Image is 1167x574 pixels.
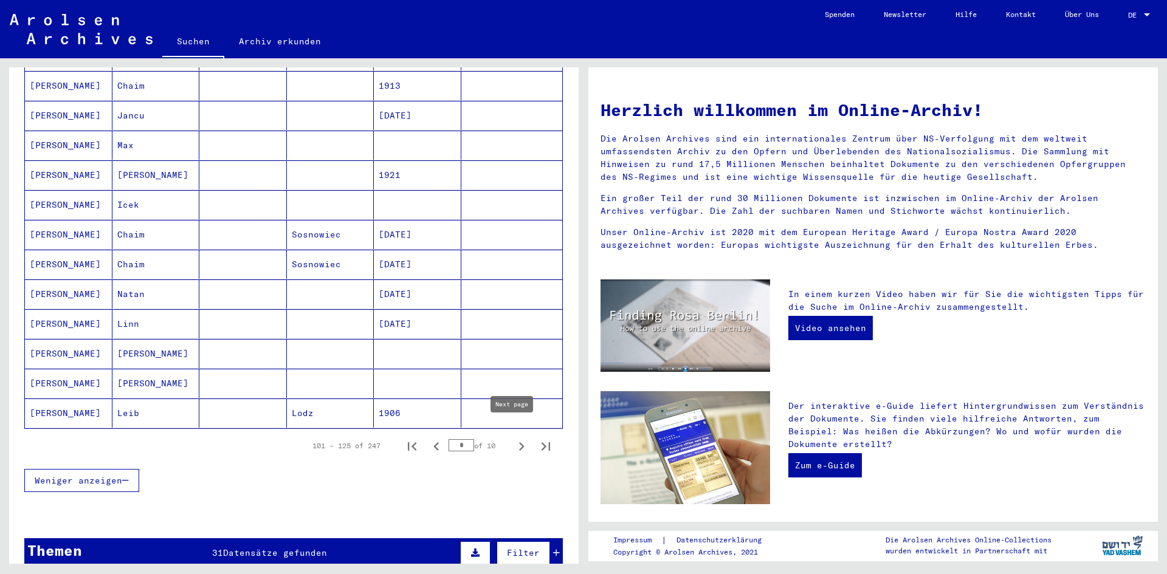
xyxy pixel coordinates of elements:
[788,400,1146,451] p: Der interaktive e-Guide liefert Hintergrundwissen zum Verständnis der Dokumente. Sie finden viele...
[601,192,1146,217] p: Ein großer Teil der rund 30 Millionen Dokumente ist inzwischen im Online-Archiv der Arolsen Archi...
[601,279,770,372] img: video.jpg
[212,547,223,558] span: 31
[312,440,380,451] div: 101 – 125 of 247
[112,220,200,249] mat-cell: Chaim
[112,398,200,428] mat-cell: Leib
[25,339,112,368] mat-cell: [PERSON_NAME]
[601,97,1146,123] h1: Herzlich willkommen im Online-Archiv!
[424,434,449,458] button: Previous page
[613,534,661,547] a: Impressum
[223,547,327,558] span: Datensätze gefunden
[35,475,122,486] span: Weniger anzeigen
[112,160,200,190] mat-cell: [PERSON_NAME]
[25,190,112,219] mat-cell: [PERSON_NAME]
[162,27,224,58] a: Suchen
[601,391,770,504] img: eguide.jpg
[667,534,776,547] a: Datenschutzerklärung
[374,250,461,279] mat-cell: [DATE]
[25,101,112,130] mat-cell: [PERSON_NAME]
[374,309,461,338] mat-cell: [DATE]
[1100,530,1145,561] img: yv_logo.png
[534,434,558,458] button: Last page
[112,131,200,160] mat-cell: Max
[374,160,461,190] mat-cell: 1921
[613,547,776,558] p: Copyright © Arolsen Archives, 2021
[601,132,1146,183] p: Die Arolsen Archives sind ein internationales Zentrum über NS-Verfolgung mit dem weltweit umfasse...
[374,71,461,100] mat-cell: 1913
[25,279,112,309] mat-cell: [PERSON_NAME]
[25,220,112,249] mat-cell: [PERSON_NAME]
[24,469,139,492] button: Weniger anzeigen
[287,220,374,249] mat-cell: Sosnowiec
[112,71,200,100] mat-cell: Chaim
[112,250,200,279] mat-cell: Chaim
[1128,11,1141,19] span: DE
[112,190,200,219] mat-cell: Icek
[613,534,776,547] div: |
[886,535,1052,545] p: Die Arolsen Archives Online-Collections
[25,309,112,338] mat-cell: [PERSON_NAME]
[374,398,461,428] mat-cell: 1906
[497,541,550,564] button: Filter
[788,453,862,477] a: Zum e-Guide
[112,101,200,130] mat-cell: Jancu
[224,27,336,56] a: Archiv erkunden
[25,250,112,279] mat-cell: [PERSON_NAME]
[10,14,153,44] img: Arolsen_neg.svg
[374,101,461,130] mat-cell: [DATE]
[788,316,873,340] a: Video ansehen
[112,309,200,338] mat-cell: Linn
[25,369,112,398] mat-cell: [PERSON_NAME]
[601,226,1146,251] p: Unser Online-Archiv ist 2020 mit dem European Heritage Award / Europa Nostra Award 2020 ausgezeic...
[886,545,1052,556] p: wurden entwickelt in Partnerschaft mit
[374,220,461,249] mat-cell: [DATE]
[25,71,112,100] mat-cell: [PERSON_NAME]
[788,288,1146,313] p: In einem kurzen Video haben wir für Sie die wichtigsten Tipps für die Suche im Online-Archiv zusa...
[112,369,200,398] mat-cell: [PERSON_NAME]
[509,434,534,458] button: Next page
[112,279,200,309] mat-cell: Natan
[374,279,461,309] mat-cell: [DATE]
[400,434,424,458] button: First page
[25,131,112,160] mat-cell: [PERSON_NAME]
[287,398,374,428] mat-cell: Lodz
[27,539,82,561] div: Themen
[449,440,509,451] div: of 10
[507,547,540,558] span: Filter
[25,160,112,190] mat-cell: [PERSON_NAME]
[287,250,374,279] mat-cell: Sosnowiec
[112,339,200,368] mat-cell: [PERSON_NAME]
[25,398,112,428] mat-cell: [PERSON_NAME]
